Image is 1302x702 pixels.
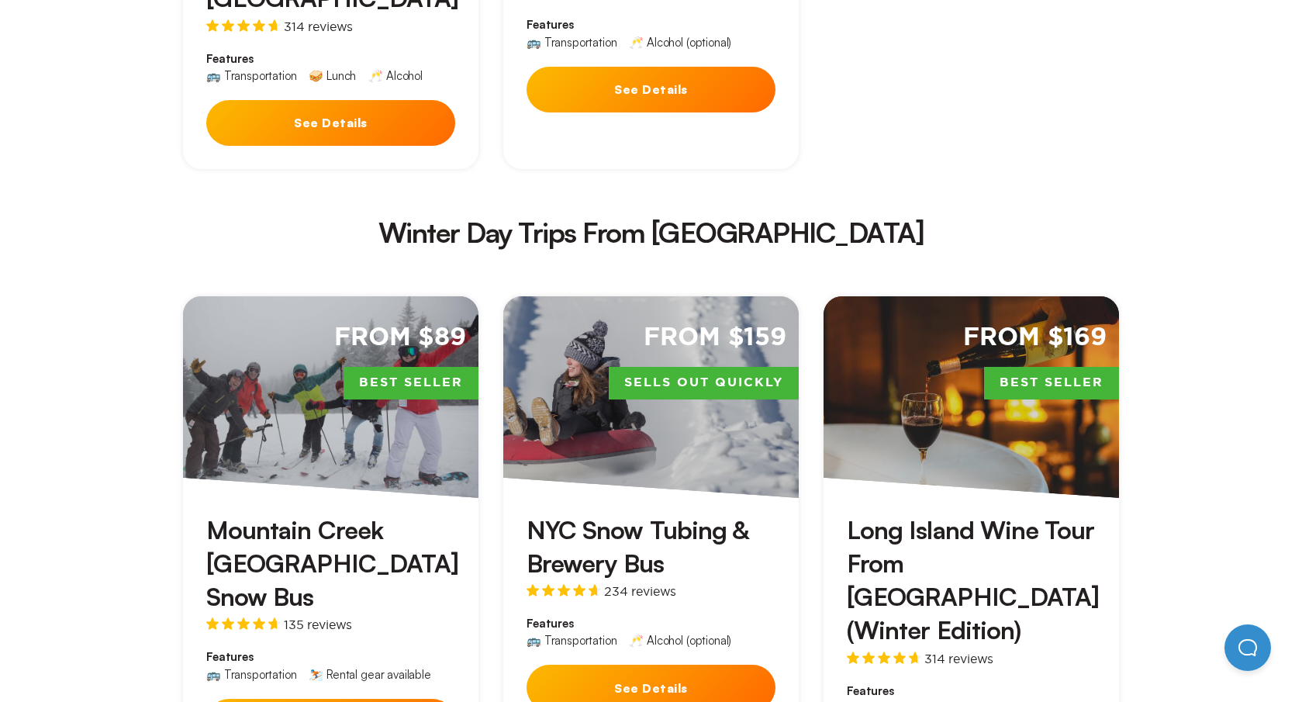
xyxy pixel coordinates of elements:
[195,219,1107,247] h2: Winter Day Trips From [GEOGRAPHIC_DATA]
[334,321,466,354] span: From $89
[206,100,455,146] button: See Details
[1224,624,1271,671] iframe: Help Scout Beacon - Open
[629,635,731,646] div: 🥂 Alcohol (optional)
[527,36,616,48] div: 🚌 Transportation
[847,683,1096,699] span: Features
[206,514,455,614] h3: Mountain Creek [GEOGRAPHIC_DATA] Snow Bus
[924,652,993,665] span: 314 reviews
[284,618,352,631] span: 135 reviews
[604,585,676,597] span: 234 reviews
[609,367,799,399] span: Sells Out Quickly
[629,36,731,48] div: 🥂 Alcohol (optional)
[644,321,786,354] span: From $159
[206,669,296,680] div: 🚌 Transportation
[984,367,1119,399] span: Best Seller
[963,321,1107,354] span: From $169
[527,635,616,646] div: 🚌 Transportation
[206,51,455,67] span: Features
[527,514,775,580] h3: NYC Snow Tubing & Brewery Bus
[206,70,296,81] div: 🚌 Transportation
[206,649,455,665] span: Features
[527,67,775,112] button: See Details
[527,17,775,33] span: Features
[309,70,356,81] div: 🥪 Lunch
[368,70,423,81] div: 🥂 Alcohol
[344,367,478,399] span: Best Seller
[309,669,430,680] div: ⛷️ Rental gear available
[527,616,775,631] span: Features
[847,514,1096,648] h3: Long Island Wine Tour From [GEOGRAPHIC_DATA] (Winter Edition)
[284,20,353,33] span: 314 reviews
